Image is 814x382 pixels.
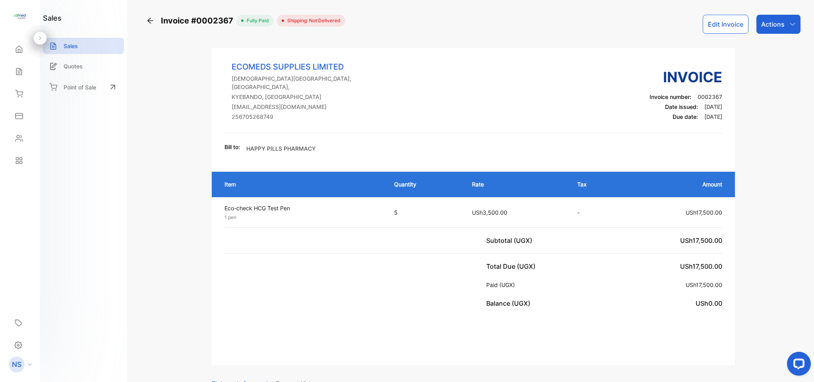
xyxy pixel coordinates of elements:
p: [EMAIL_ADDRESS][DOMAIN_NAME] [232,103,384,111]
span: Invoice number: [650,93,691,100]
a: Point of Sale [43,78,124,96]
p: Quotes [64,62,83,70]
img: logo [14,10,26,22]
span: USh0.00 [696,299,722,307]
p: Subtotal (UGX) [486,236,536,245]
span: fully paid [244,17,269,24]
p: Balance (UGX) [486,299,534,308]
p: [DEMOGRAPHIC_DATA][GEOGRAPHIC_DATA], [GEOGRAPHIC_DATA], [232,74,384,91]
h1: sales [43,13,62,23]
p: - [577,208,613,217]
button: Actions [756,15,800,34]
p: Actions [761,19,785,29]
button: Edit Invoice [703,15,748,34]
span: Invoice #0002367 [161,15,236,27]
iframe: LiveChat chat widget [781,349,814,382]
p: Total Due (UGX) [486,262,539,271]
h3: Invoice [650,66,722,88]
p: Item [224,180,378,188]
p: HAPPY PILLS PHARMACY [246,144,316,153]
span: [DATE] [704,103,722,110]
p: 256705268749 [232,112,384,121]
p: 1 pen [224,214,380,221]
p: Paid (UGX) [486,281,518,289]
span: USh17,500.00 [680,262,722,270]
p: Point of Sale [64,83,96,91]
p: Quantity [394,180,456,188]
span: USh17,500.00 [680,237,722,244]
span: Shipping: Not Delivered [284,17,340,24]
span: USh3,500.00 [472,209,507,216]
span: USh17,500.00 [686,209,722,216]
p: Amount [629,180,723,188]
p: NS [12,359,21,370]
p: ECOMEDS SUPPLIES LIMITED [232,61,384,73]
p: Sales [64,42,78,50]
p: Tax [577,180,613,188]
p: KYEBANDO, [GEOGRAPHIC_DATA] [232,93,384,101]
p: 5 [394,208,456,217]
span: USh17,500.00 [686,281,722,288]
span: Date issued: [665,103,698,110]
span: 0002367 [698,93,722,100]
p: Rate [472,180,561,188]
span: [DATE] [704,113,722,120]
a: Sales [43,38,124,54]
p: Eco-check HCG Test Pen [224,204,380,212]
a: Quotes [43,58,124,74]
span: Due date: [673,113,698,120]
p: Bill to: [224,143,240,151]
